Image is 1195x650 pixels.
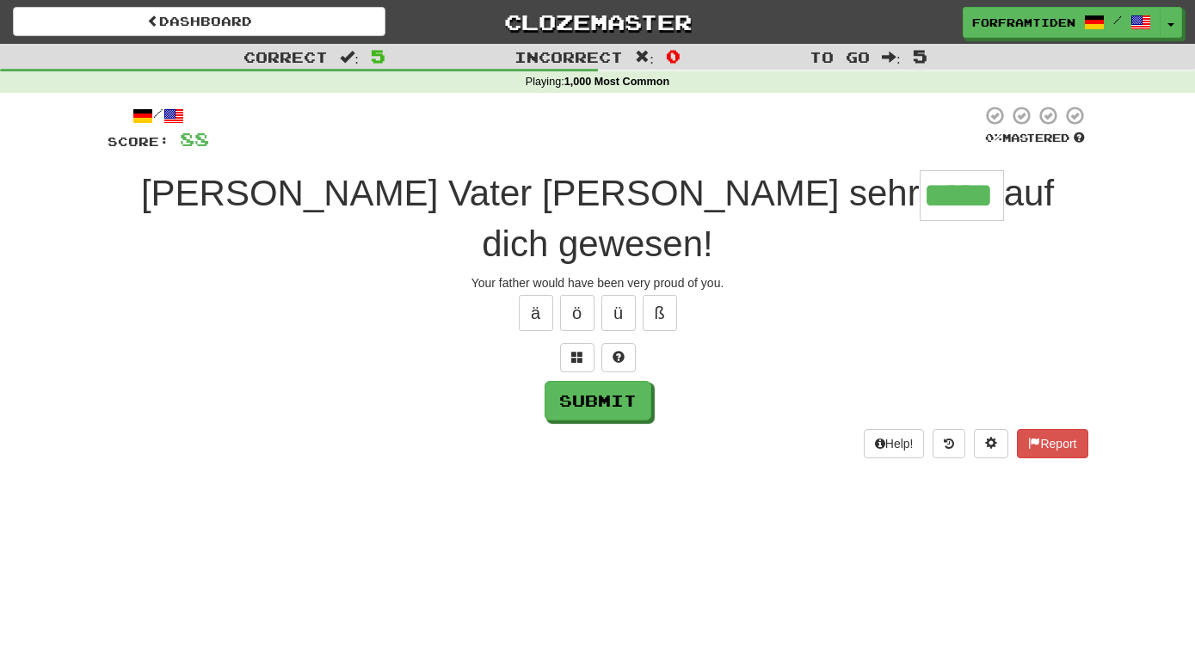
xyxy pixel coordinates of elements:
[601,295,636,331] button: ü
[371,46,385,66] span: 5
[864,429,925,458] button: Help!
[13,7,385,36] a: Dashboard
[985,131,1002,144] span: 0 %
[564,76,669,88] strong: 1,000 Most Common
[560,343,594,372] button: Switch sentence to multiple choice alt+p
[635,50,654,64] span: :
[560,295,594,331] button: ö
[411,7,784,37] a: Clozemaster
[972,15,1075,30] span: forframtiden
[982,131,1088,146] div: Mastered
[643,295,677,331] button: ß
[180,128,209,150] span: 88
[545,381,651,420] button: Submit
[913,46,927,66] span: 5
[108,105,209,126] div: /
[1113,14,1122,26] span: /
[882,50,901,64] span: :
[108,134,169,149] span: Score:
[519,295,553,331] button: ä
[666,46,681,66] span: 0
[933,429,965,458] button: Round history (alt+y)
[243,48,328,65] span: Correct
[601,343,636,372] button: Single letter hint - you only get 1 per sentence and score half the points! alt+h
[141,173,920,213] span: [PERSON_NAME] Vater [PERSON_NAME] sehr
[1017,429,1087,458] button: Report
[340,50,359,64] span: :
[963,7,1161,38] a: forframtiden /
[108,274,1088,291] div: Your father would have been very proud of you.
[810,48,870,65] span: To go
[482,173,1054,264] span: auf dich gewesen!
[514,48,623,65] span: Incorrect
